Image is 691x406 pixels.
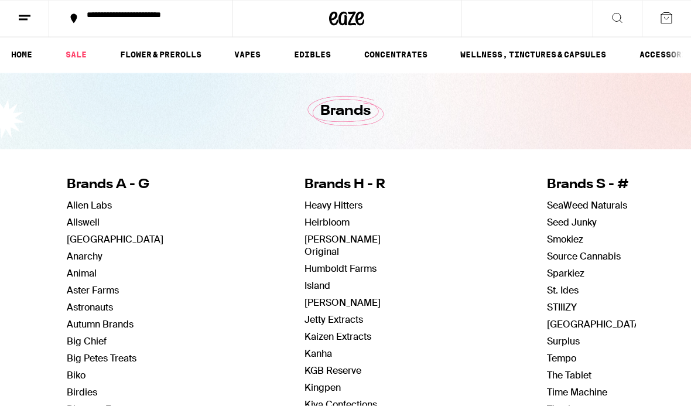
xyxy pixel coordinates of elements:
a: KGB Reserve [305,364,361,377]
a: [PERSON_NAME] [305,296,381,309]
a: SeaWeed Naturals [547,199,627,211]
a: Astronauts [67,301,113,313]
a: Big Petes Treats [67,352,136,364]
a: Surplus [547,335,580,347]
a: Seed Junky [547,216,597,228]
a: STIIIZY [547,301,577,313]
a: Jetty Extracts [305,313,363,326]
a: Island [305,279,330,292]
a: Time Machine [547,386,607,398]
a: Source Cannabis [547,250,621,262]
a: [GEOGRAPHIC_DATA] [67,233,163,245]
a: Animal [67,267,97,279]
h1: Brands [320,101,371,121]
a: HOME [5,47,38,62]
a: CONCENTRATES [358,47,433,62]
a: Heavy Hitters [305,199,362,211]
span: Help [27,8,51,19]
a: Alien Labs [67,199,112,211]
a: Allswell [67,216,100,228]
a: Sparkiez [547,267,584,279]
a: The Tablet [547,369,591,381]
a: Biko [67,369,85,381]
a: [PERSON_NAME] Original [305,233,381,258]
a: Kanha [305,347,332,360]
h4: Brands H - R [305,176,406,194]
a: WELLNESS, TINCTURES & CAPSULES [454,47,612,62]
a: VAPES [228,47,266,62]
a: Aster Farms [67,284,119,296]
a: Kaizen Extracts [305,330,371,343]
h4: Brands A - G [67,176,163,194]
a: Birdies [67,386,97,398]
a: Anarchy [67,250,102,262]
a: FLOWER & PREROLLS [114,47,207,62]
a: SALE [60,47,93,62]
a: Big Chief [67,335,107,347]
a: Tempo [547,352,576,364]
a: Humboldt Farms [305,262,377,275]
a: EDIBLES [288,47,337,62]
a: Kingpen [305,381,341,394]
a: Autumn Brands [67,318,134,330]
a: [GEOGRAPHIC_DATA] [547,318,644,330]
a: Smokiez [547,233,583,245]
a: Heirbloom [305,216,350,228]
h4: Brands S - # [547,176,644,194]
a: St. Ides [547,284,579,296]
